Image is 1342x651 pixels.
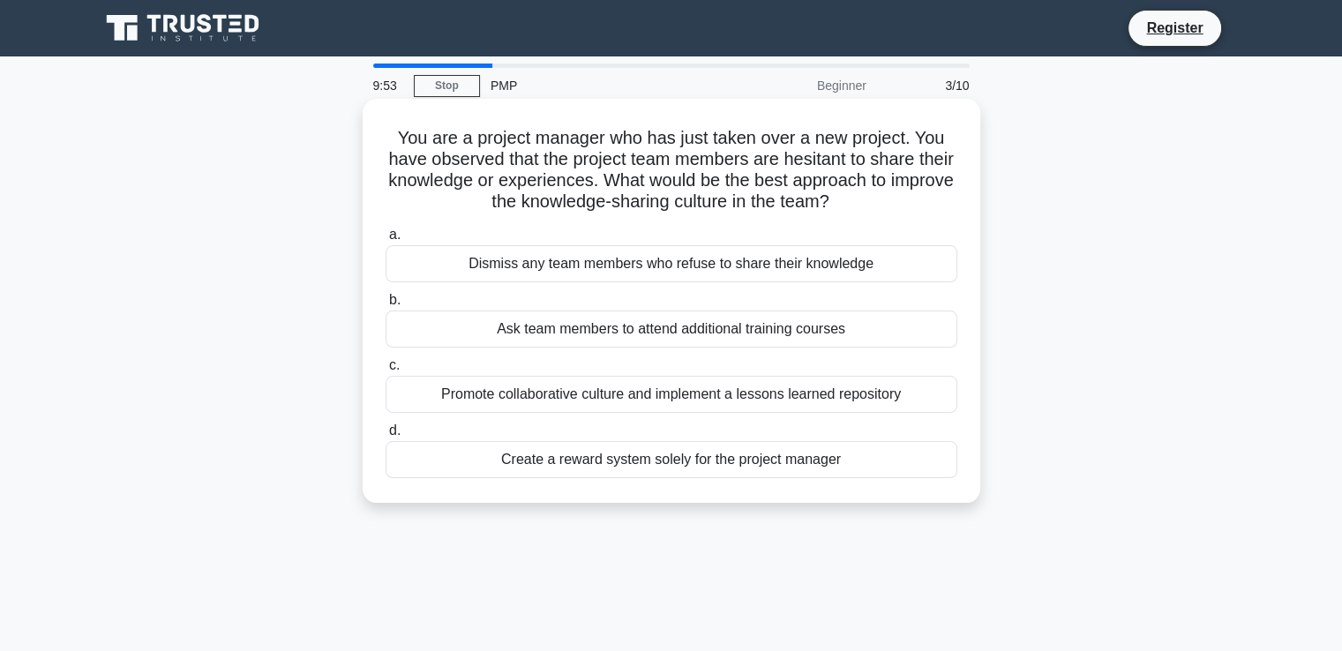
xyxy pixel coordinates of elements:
div: Beginner [723,68,877,103]
div: 9:53 [363,68,414,103]
span: b. [389,292,401,307]
span: d. [389,423,401,438]
a: Register [1136,17,1213,39]
div: Create a reward system solely for the project manager [386,441,957,478]
h5: You are a project manager who has just taken over a new project. You have observed that the proje... [384,127,959,213]
a: Stop [414,75,480,97]
div: Dismiss any team members who refuse to share their knowledge [386,245,957,282]
span: c. [389,357,400,372]
div: 3/10 [877,68,980,103]
span: a. [389,227,401,242]
div: PMP [480,68,723,103]
div: Ask team members to attend additional training courses [386,311,957,348]
div: Promote collaborative culture and implement a lessons learned repository [386,376,957,413]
